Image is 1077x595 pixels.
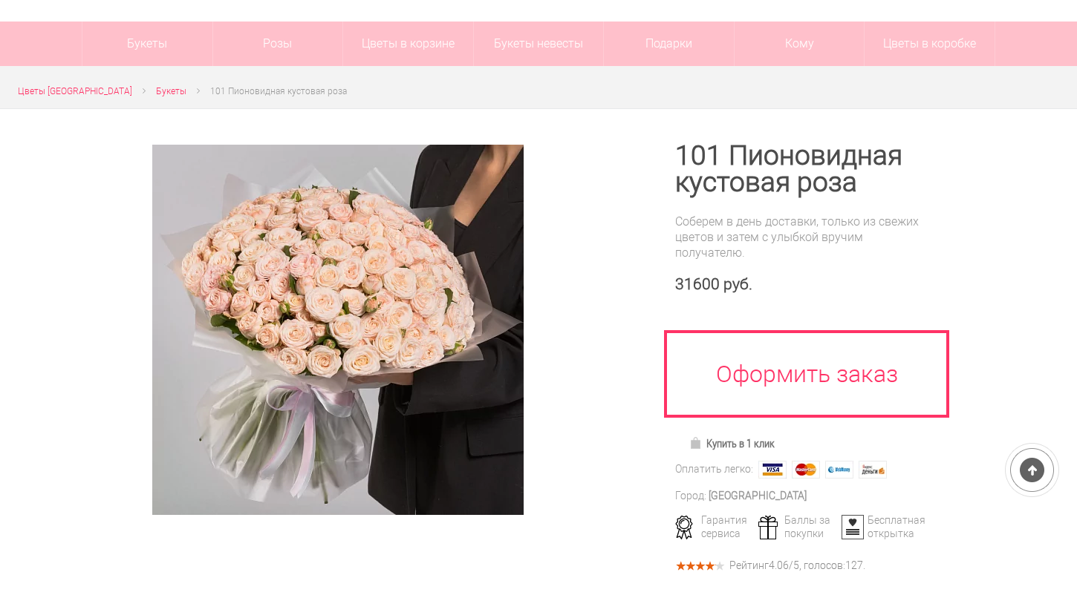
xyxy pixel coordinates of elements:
a: Букеты невесты [474,22,604,66]
span: 127 [845,559,863,571]
img: MasterCard [792,461,820,479]
a: Купить в 1 клик [683,433,781,454]
img: Visa [758,461,787,479]
div: Гарантия сервиса [670,513,755,540]
a: Цветы в корзине [343,22,473,66]
a: Оформить заказ [664,330,949,418]
h1: 101 Пионовидная кустовая роза [675,142,931,196]
img: 101 Пионовидная кустовая роза [152,145,524,515]
div: Бесплатная открытка [836,513,922,540]
div: [GEOGRAPHIC_DATA] [709,488,807,504]
a: Цветы [GEOGRAPHIC_DATA] [18,84,132,99]
div: Город: [675,488,706,504]
a: Букеты [82,22,212,66]
span: Кому [735,22,865,66]
img: Webmoney [825,461,853,479]
span: Букеты [156,86,186,96]
img: Купить в 1 клик [689,437,706,449]
div: Оплатить легко: [675,461,753,477]
img: Яндекс Деньги [859,461,887,479]
a: Увеличить [36,145,640,515]
div: Рейтинг /5, голосов: . [729,562,865,570]
div: 31600 руб. [675,275,931,294]
a: Цветы в коробке [865,22,995,66]
span: 4.06 [769,559,789,571]
a: Розы [213,22,343,66]
span: 101 Пионовидная кустовая роза [210,86,347,96]
span: Цветы [GEOGRAPHIC_DATA] [18,86,132,96]
a: Букеты [156,84,186,99]
div: Соберем в день доставки, только из свежих цветов и затем с улыбкой вручим получателю. [675,214,931,260]
a: Подарки [604,22,734,66]
div: Баллы за покупки [753,513,839,540]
